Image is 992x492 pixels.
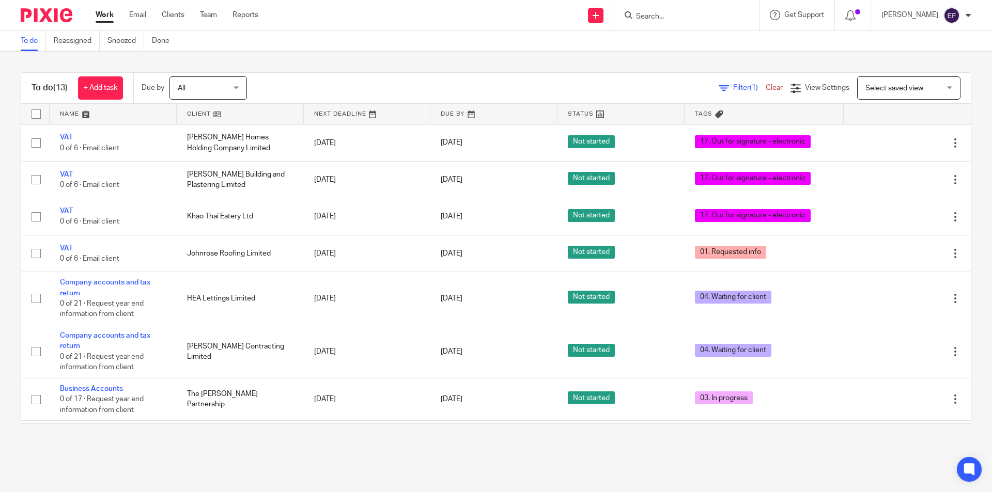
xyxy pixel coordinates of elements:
[177,124,304,161] td: [PERSON_NAME] Homes Holding Company Limited
[441,395,462,403] span: [DATE]
[304,161,431,198] td: [DATE]
[21,31,46,51] a: To do
[60,181,119,188] span: 0 of 6 · Email client
[162,10,184,20] a: Clients
[441,250,462,257] span: [DATE]
[60,134,73,141] a: VAT
[695,291,771,304] span: 04. Waiting for client
[60,218,119,226] span: 0 of 6 · Email client
[233,10,258,20] a: Reports
[943,7,960,24] img: svg%3E
[78,76,123,100] a: + Add task
[304,325,431,378] td: [DATE]
[304,198,431,235] td: [DATE]
[60,332,150,350] a: Company accounts and tax return
[441,295,462,302] span: [DATE]
[441,139,462,147] span: [DATE]
[695,246,766,259] span: 01. Requested info
[177,325,304,378] td: [PERSON_NAME] Contracting Limited
[21,8,72,22] img: Pixie
[53,84,68,92] span: (13)
[177,235,304,272] td: Johnrose Roofing Limited
[304,421,431,463] td: [DATE]
[129,10,146,20] a: Email
[441,348,462,355] span: [DATE]
[441,213,462,220] span: [DATE]
[178,85,185,92] span: All
[304,235,431,272] td: [DATE]
[177,198,304,235] td: Khao Thai Eatery Ltd
[60,385,123,392] a: Business Accounts
[177,421,304,463] td: The [PERSON_NAME] Gallery
[695,172,811,185] span: 17. Out for signature - electronic
[750,84,758,91] span: (1)
[60,245,73,252] a: VAT
[142,83,164,93] p: Due by
[881,10,938,20] p: [PERSON_NAME]
[177,272,304,325] td: HEA Lettings Limited
[200,10,217,20] a: Team
[568,172,615,185] span: Not started
[695,111,712,117] span: Tags
[54,31,100,51] a: Reassigned
[60,279,150,296] a: Company accounts and tax return
[695,209,811,222] span: 17. Out for signature - electronic
[60,255,119,262] span: 0 of 6 · Email client
[96,10,114,20] a: Work
[635,12,728,22] input: Search
[568,135,615,148] span: Not started
[60,353,144,371] span: 0 of 21 · Request year end information from client
[60,171,73,178] a: VAT
[695,344,771,357] span: 04. Waiting for client
[805,84,849,91] span: View Settings
[60,208,73,215] a: VAT
[60,395,144,414] span: 0 of 17 · Request year end information from client
[304,124,431,161] td: [DATE]
[60,145,119,152] span: 0 of 6 · Email client
[568,391,615,404] span: Not started
[733,84,766,91] span: Filter
[865,85,923,92] span: Select saved view
[177,161,304,198] td: [PERSON_NAME] Building and Plastering Limited
[695,391,753,404] span: 03. In progress
[304,272,431,325] td: [DATE]
[695,135,811,148] span: 17. Out for signature - electronic
[568,246,615,259] span: Not started
[441,176,462,183] span: [DATE]
[304,378,431,420] td: [DATE]
[32,83,68,93] h1: To do
[784,11,824,19] span: Get Support
[568,209,615,222] span: Not started
[60,300,144,318] span: 0 of 21 · Request year end information from client
[152,31,177,51] a: Done
[107,31,144,51] a: Snoozed
[177,378,304,420] td: The [PERSON_NAME] Partnership
[568,344,615,357] span: Not started
[766,84,783,91] a: Clear
[568,291,615,304] span: Not started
